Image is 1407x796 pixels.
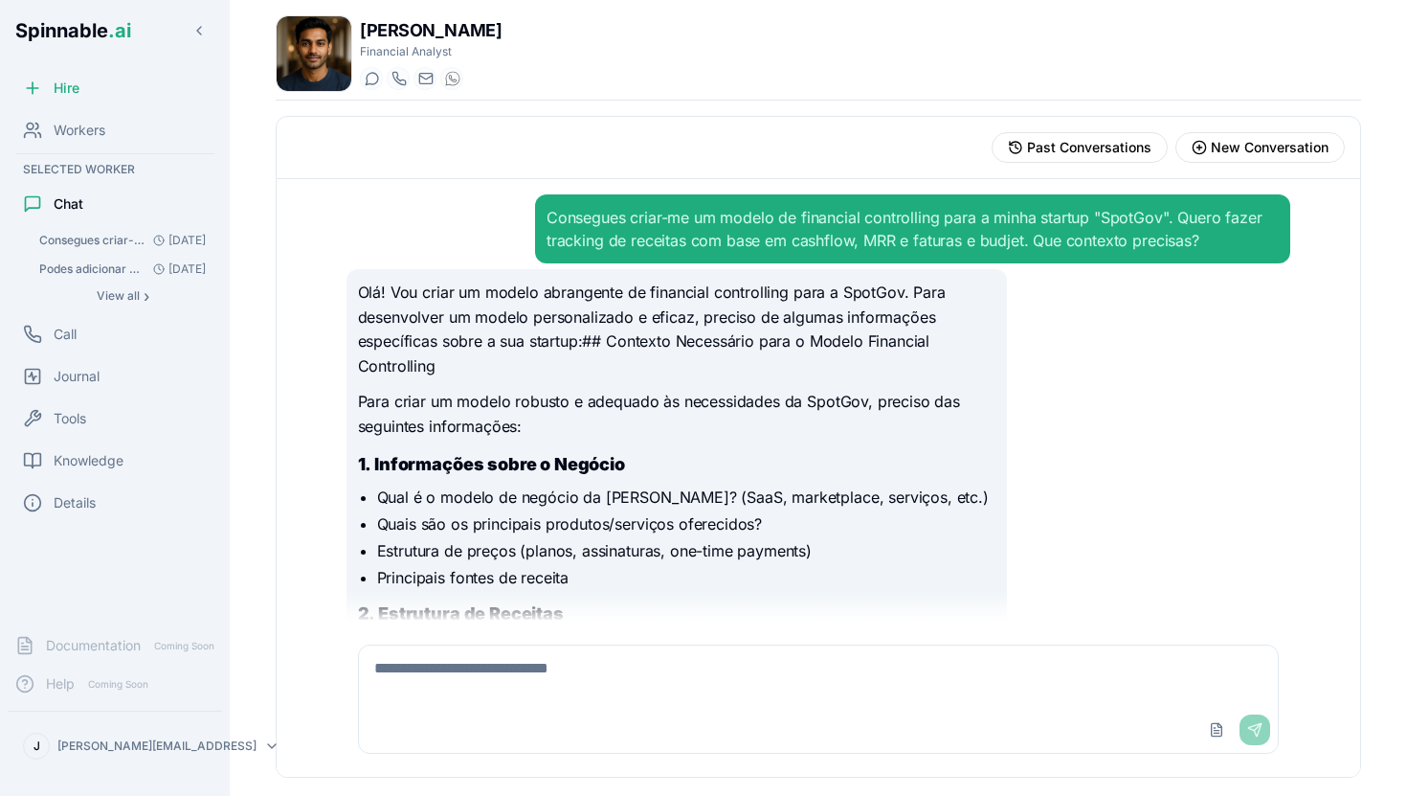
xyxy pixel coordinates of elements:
[31,256,214,283] button: Open conversation: Podes adicionar a Google Drive como tool?
[46,636,141,655] span: Documentation
[360,17,502,44] h1: [PERSON_NAME]
[547,206,1279,252] div: Consegues criar-me um modelo de financial controlling para a minha startup "SpotGov". Quero fazer...
[15,19,131,42] span: Spinnable
[387,67,410,90] button: Start a call with Dennis Mehta
[377,512,996,535] li: Quais são os principais produtos/serviços oferecidos?
[39,262,145,277] span: Podes adicionar a Google Drive como tool?: Vou verificar primeiro quais ferramentas estão disponí...
[1027,138,1151,157] span: Past Conversations
[377,566,996,589] li: Principais fontes de receita
[145,233,206,248] span: [DATE]
[440,67,463,90] button: WhatsApp
[277,16,351,91] img: Dennis Mehta
[413,67,436,90] button: Send email to dennis.mehta@getspinnable.ai
[8,158,222,181] div: Selected Worker
[46,674,75,694] span: Help
[144,288,149,304] span: ›
[54,325,77,344] span: Call
[54,493,96,512] span: Details
[358,454,625,474] strong: 1. Informações sobre o Negócio
[1175,132,1345,163] button: Start new conversation
[54,409,86,428] span: Tools
[377,539,996,562] li: Estrutura de preços (planos, assinaturas, one-time payments)
[54,451,123,470] span: Knowledge
[145,262,206,277] span: [DATE]
[360,44,502,59] p: Financial Analyst
[358,281,996,378] p: Olá! Vou criar um modelo abrangente de financial controlling para a SpotGov. Para desenvolver um ...
[54,367,100,386] span: Journal
[358,390,996,439] p: Para criar um modelo robusto e adequado às necessidades da SpotGov, preciso das seguintes informa...
[31,227,214,254] button: Open conversation: Consegues criar-me um modelo de financial controlling para a minha startup "Sp...
[1211,138,1329,157] span: New Conversation
[108,19,131,42] span: .ai
[97,288,140,304] span: View all
[377,486,996,509] li: Qual é o modelo de negócio da [PERSON_NAME]? (SaaS, marketplace, serviços, etc.)
[54,79,79,98] span: Hire
[39,233,145,248] span: Consegues criar-me um modelo de financial controlling para a minha startup "SpotGov". Quero fazer...
[54,194,83,214] span: Chat
[33,739,40,754] span: J
[148,637,220,655] span: Coming Soon
[445,71,460,86] img: WhatsApp
[57,739,257,754] p: [PERSON_NAME][EMAIL_ADDRESS]
[360,67,383,90] button: Start a chat with Dennis Mehta
[15,727,214,765] button: J[PERSON_NAME][EMAIL_ADDRESS]
[82,675,154,694] span: Coming Soon
[31,284,214,307] button: Show all conversations
[358,603,564,624] strong: 2. Estrutura de Receitas
[54,121,105,140] span: Workers
[992,132,1168,163] button: View past conversations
